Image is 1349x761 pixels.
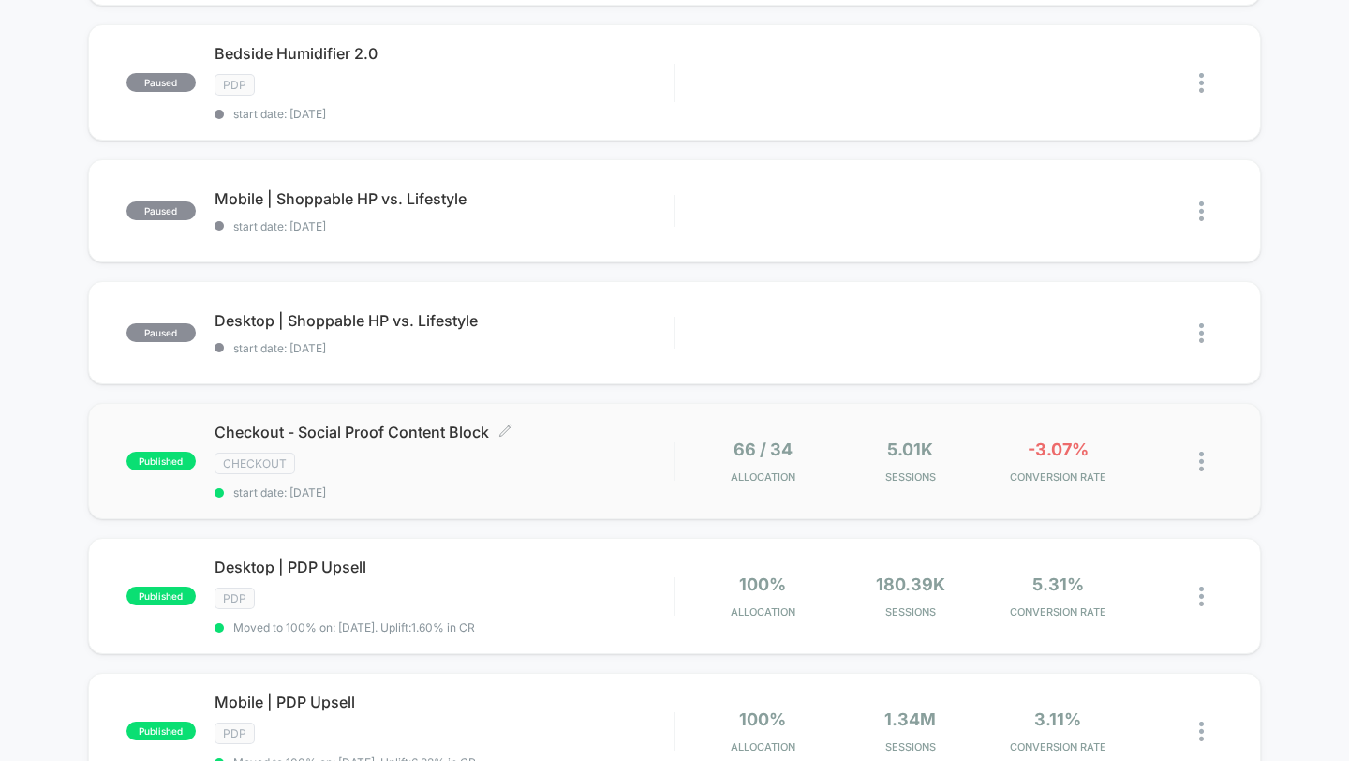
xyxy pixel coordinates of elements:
[1199,323,1204,343] img: close
[989,740,1127,754] span: CONVERSION RATE
[126,452,196,470] span: published
[215,341,674,355] span: start date: [DATE]
[841,470,979,484] span: Sessions
[731,605,795,619] span: Allocation
[1032,574,1084,594] span: 5.31%
[233,620,475,634] span: Moved to 100% on: [DATE] . Uplift: 1.60% in CR
[887,440,933,459] span: 5.01k
[215,558,674,576] span: Desktop | PDP Upsell
[1199,201,1204,221] img: close
[215,485,674,500] span: start date: [DATE]
[126,73,196,92] span: paused
[989,470,1127,484] span: CONVERSION RATE
[126,722,196,740] span: published
[734,440,793,459] span: 66 / 34
[1199,73,1204,93] img: close
[731,740,795,754] span: Allocation
[215,189,674,208] span: Mobile | Shoppable HP vs. Lifestyle
[215,74,255,96] span: PDP
[215,453,295,474] span: CHECKOUT
[841,605,979,619] span: Sessions
[739,709,786,729] span: 100%
[215,44,674,63] span: Bedside Humidifier 2.0
[739,574,786,594] span: 100%
[215,219,674,233] span: start date: [DATE]
[731,470,795,484] span: Allocation
[215,311,674,330] span: Desktop | Shoppable HP vs. Lifestyle
[215,588,255,609] span: PDP
[126,587,196,605] span: published
[1199,587,1204,606] img: close
[215,423,674,441] span: Checkout - Social Proof Content Block
[841,740,979,754] span: Sessions
[1034,709,1081,729] span: 3.11%
[215,107,674,121] span: start date: [DATE]
[126,323,196,342] span: paused
[989,605,1127,619] span: CONVERSION RATE
[1199,452,1204,471] img: close
[215,693,674,711] span: Mobile | PDP Upsell
[1028,440,1089,459] span: -3.07%
[876,574,945,594] span: 180.39k
[884,709,936,729] span: 1.34M
[1199,722,1204,741] img: close
[126,201,196,220] span: paused
[215,723,255,744] span: PDP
